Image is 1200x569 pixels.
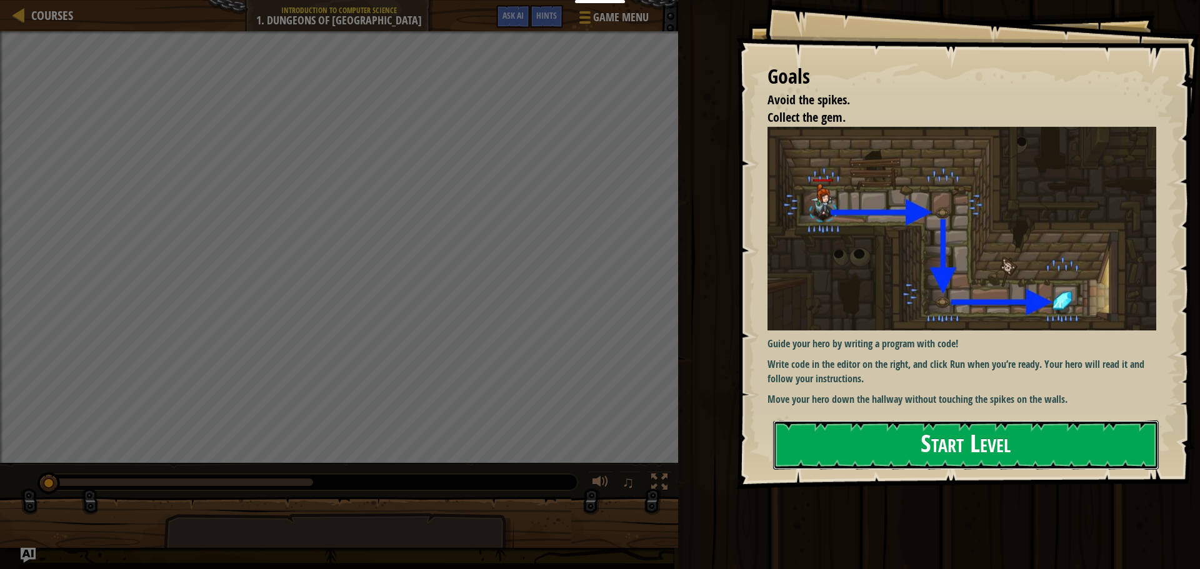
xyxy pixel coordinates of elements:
[767,357,1166,386] p: Write code in the editor on the right, and click Run when you’re ready. Your hero will read it an...
[619,471,641,497] button: ♫
[752,109,1153,127] li: Collect the gem.
[496,5,530,28] button: Ask AI
[31,7,73,24] span: Courses
[752,91,1153,109] li: Avoid the spikes.
[502,9,524,21] span: Ask AI
[647,471,672,497] button: Toggle fullscreen
[767,127,1166,330] img: Dungeons of kithgard
[622,473,634,492] span: ♫
[536,9,557,21] span: Hints
[593,9,649,26] span: Game Menu
[773,420,1159,470] button: Start Level
[767,91,850,108] span: Avoid the spikes.
[25,7,73,24] a: Courses
[767,109,846,126] span: Collect the gem.
[767,392,1166,407] p: Move your hero down the hallway without touching the spikes on the walls.
[21,548,36,563] button: Ask AI
[588,471,613,497] button: Adjust volume
[569,5,656,34] button: Game Menu
[767,62,1156,91] div: Goals
[767,337,1166,351] p: Guide your hero by writing a program with code!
